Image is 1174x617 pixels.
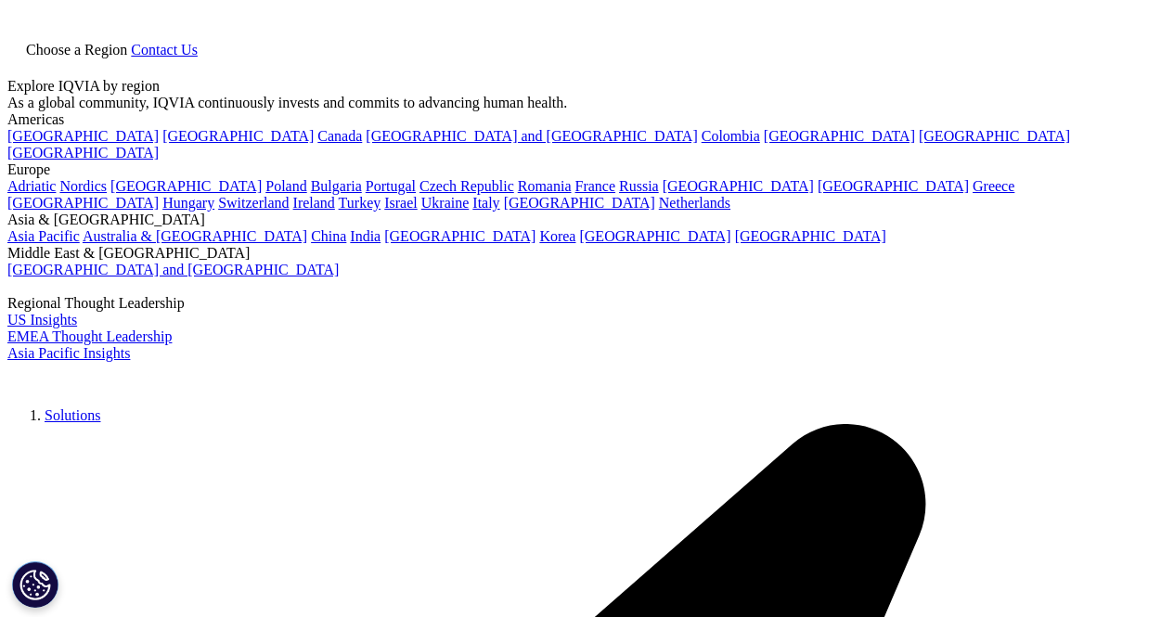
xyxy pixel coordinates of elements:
[350,228,381,244] a: India
[366,178,416,194] a: Portugal
[7,161,1167,178] div: Europe
[83,228,307,244] a: Australia & [GEOGRAPHIC_DATA]
[7,145,159,161] a: [GEOGRAPHIC_DATA]
[663,178,814,194] a: [GEOGRAPHIC_DATA]
[7,195,159,211] a: [GEOGRAPHIC_DATA]
[7,328,172,344] a: EMEA Thought Leadership
[7,262,339,277] a: [GEOGRAPHIC_DATA] and [GEOGRAPHIC_DATA]
[311,178,362,194] a: Bulgaria
[421,195,470,211] a: Ukraine
[472,195,499,211] a: Italy
[7,95,1167,111] div: As a global community, IQVIA continuously invests and commits to advancing human health.
[7,128,159,144] a: [GEOGRAPHIC_DATA]
[7,245,1167,262] div: Middle East & [GEOGRAPHIC_DATA]
[419,178,514,194] a: Czech Republic
[919,128,1070,144] a: [GEOGRAPHIC_DATA]
[162,195,214,211] a: Hungary
[110,178,262,194] a: [GEOGRAPHIC_DATA]
[579,228,730,244] a: [GEOGRAPHIC_DATA]
[339,195,381,211] a: Turkey
[7,295,1167,312] div: Regional Thought Leadership
[702,128,760,144] a: Colombia
[539,228,575,244] a: Korea
[735,228,886,244] a: [GEOGRAPHIC_DATA]
[7,111,1167,128] div: Americas
[659,195,730,211] a: Netherlands
[7,228,80,244] a: Asia Pacific
[504,195,655,211] a: [GEOGRAPHIC_DATA]
[366,128,697,144] a: [GEOGRAPHIC_DATA] and [GEOGRAPHIC_DATA]
[293,195,335,211] a: Ireland
[7,212,1167,228] div: Asia & [GEOGRAPHIC_DATA]
[384,228,535,244] a: [GEOGRAPHIC_DATA]
[7,345,130,361] a: Asia Pacific Insights
[317,128,362,144] a: Canada
[265,178,306,194] a: Poland
[575,178,616,194] a: France
[384,195,418,211] a: Israel
[818,178,969,194] a: [GEOGRAPHIC_DATA]
[131,42,198,58] a: Contact Us
[12,561,58,608] button: Cookies Settings
[619,178,659,194] a: Russia
[59,178,107,194] a: Nordics
[7,78,1167,95] div: Explore IQVIA by region
[7,312,77,328] a: US Insights
[764,128,915,144] a: [GEOGRAPHIC_DATA]
[7,178,56,194] a: Adriatic
[218,195,289,211] a: Switzerland
[7,362,156,389] img: IQVIA Healthcare Information Technology and Pharma Clinical Research Company
[162,128,314,144] a: [GEOGRAPHIC_DATA]
[26,42,127,58] span: Choose a Region
[45,407,100,423] a: Solutions
[973,178,1014,194] a: Greece
[311,228,346,244] a: China
[518,178,572,194] a: Romania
